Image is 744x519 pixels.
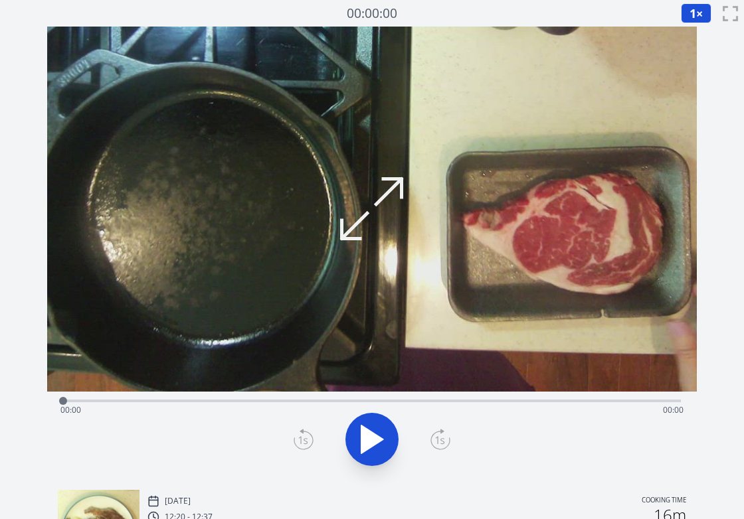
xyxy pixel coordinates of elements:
[690,5,696,21] span: 1
[663,404,684,415] span: 00:00
[165,496,191,506] p: [DATE]
[642,495,686,507] p: Cooking time
[347,4,397,23] a: 00:00:00
[681,3,711,23] button: 1×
